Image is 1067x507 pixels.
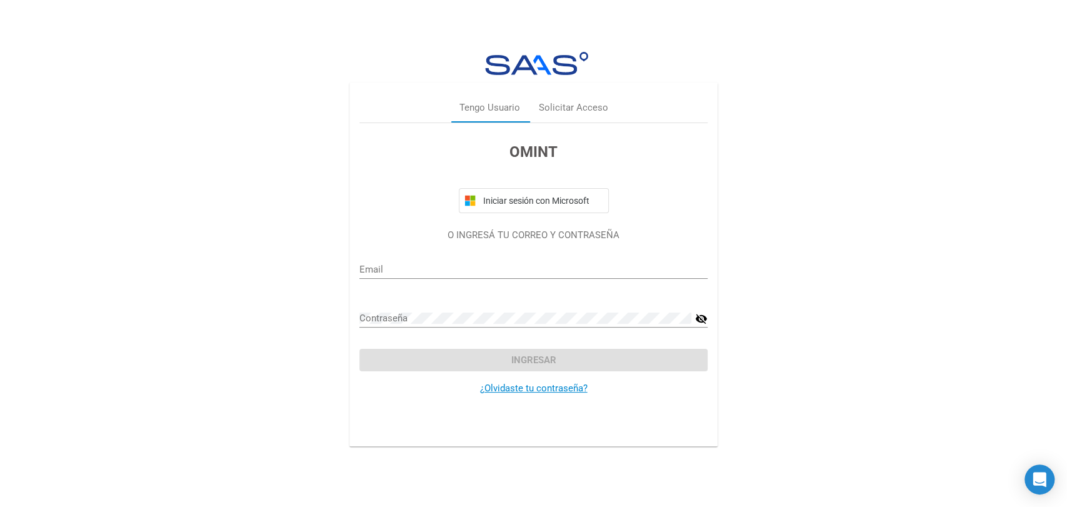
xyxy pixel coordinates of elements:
[511,354,556,366] span: Ingresar
[480,383,588,394] a: ¿Olvidaste tu contraseña?
[539,101,608,115] div: Solicitar Acceso
[359,141,708,163] h3: OMINT
[359,349,708,371] button: Ingresar
[695,311,708,326] mat-icon: visibility_off
[459,188,609,213] button: Iniciar sesión con Microsoft
[481,196,603,206] span: Iniciar sesión con Microsoft
[459,101,520,115] div: Tengo Usuario
[1024,464,1054,494] div: Open Intercom Messenger
[359,228,708,243] p: O INGRESÁ TU CORREO Y CONTRASEÑA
